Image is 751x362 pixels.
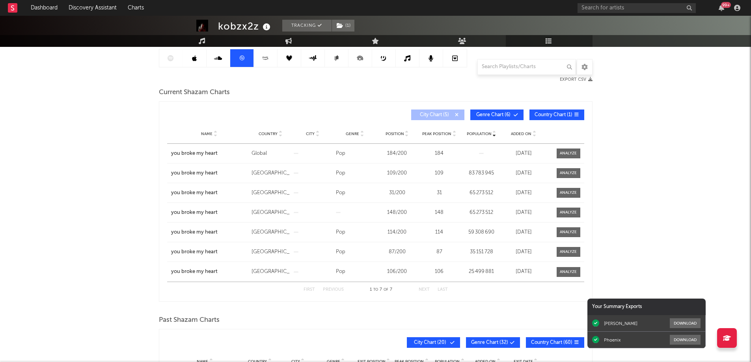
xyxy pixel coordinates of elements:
span: Genre Chart ( 6 ) [475,113,512,117]
div: Pop [336,150,374,158]
span: Peak Position [422,132,451,136]
div: 87 [420,248,458,256]
span: City Chart ( 20 ) [412,340,448,345]
button: Export CSV [560,77,593,82]
div: 148 / 200 [378,209,416,217]
div: [GEOGRAPHIC_DATA] [252,169,290,177]
button: Last [438,288,448,292]
div: 99 + [721,2,731,8]
div: 35 151 728 [462,248,501,256]
a: you broke my heart [171,209,248,217]
div: 87 / 200 [378,248,416,256]
input: Search Playlists/Charts [477,59,576,75]
span: Genre [346,132,359,136]
span: Population [467,132,492,136]
div: Pop [336,169,374,177]
div: [GEOGRAPHIC_DATA] [252,228,290,236]
button: Genre Chart(6) [470,110,524,120]
div: 114 [420,228,458,236]
button: City Chart(5) [411,110,464,120]
div: 109 [420,169,458,177]
div: 106 [420,268,458,276]
span: Country Chart ( 60 ) [531,340,572,345]
span: Country Chart ( 1 ) [535,113,572,117]
button: Tracking [282,20,332,32]
div: 184 / 200 [378,150,416,158]
div: Phoenix [604,337,621,343]
div: [GEOGRAPHIC_DATA] [252,268,290,276]
span: Added On [511,132,531,136]
div: [GEOGRAPHIC_DATA] [252,209,290,217]
span: Genre Chart ( 32 ) [471,340,508,345]
button: First [304,288,315,292]
span: to [373,288,378,291]
div: Pop [336,189,374,197]
div: 106 / 200 [378,268,416,276]
span: of [384,288,388,291]
button: Download [670,335,701,345]
div: 114 / 200 [378,228,416,236]
div: [DATE] [505,268,543,276]
div: 31 [420,189,458,197]
div: 59 308 690 [462,228,501,236]
button: Previous [323,288,344,292]
button: Download [670,318,701,328]
div: 83 783 945 [462,169,501,177]
a: you broke my heart [171,248,248,256]
div: [DATE] [505,248,543,256]
button: 99+ [719,5,724,11]
span: Past Shazam Charts [159,316,220,325]
div: 65 273 512 [462,209,501,217]
div: Global [252,150,290,158]
div: [DATE] [505,150,543,158]
a: you broke my heart [171,150,248,158]
div: 31 / 200 [378,189,416,197]
span: Position [386,132,404,136]
span: Name [201,132,212,136]
a: you broke my heart [171,228,248,236]
div: [DATE] [505,189,543,197]
div: 184 [420,150,458,158]
span: Country [259,132,278,136]
div: Pop [336,248,374,256]
button: Country Chart(1) [529,110,584,120]
div: 25 499 881 [462,268,501,276]
button: (1) [332,20,354,32]
div: 109 / 200 [378,169,416,177]
div: [GEOGRAPHIC_DATA] [252,189,290,197]
div: [DATE] [505,169,543,177]
button: Country Chart(60) [526,337,584,348]
div: [GEOGRAPHIC_DATA] [252,248,290,256]
a: you broke my heart [171,268,248,276]
div: [DATE] [505,228,543,236]
span: ( 1 ) [332,20,355,32]
span: Current Shazam Charts [159,88,230,97]
div: kobzx2z [218,20,272,33]
div: [PERSON_NAME] [604,321,637,326]
button: City Chart(20) [407,337,460,348]
div: Pop [336,228,374,236]
div: 1 7 7 [360,285,403,295]
button: Genre Chart(32) [466,337,520,348]
a: you broke my heart [171,169,248,177]
input: Search for artists [578,3,696,13]
div: 148 [420,209,458,217]
div: Your Summary Exports [587,299,706,315]
span: City [306,132,315,136]
div: 65 273 512 [462,189,501,197]
span: City Chart ( 5 ) [416,113,453,117]
div: Pop [336,268,374,276]
div: [DATE] [505,209,543,217]
a: you broke my heart [171,189,248,197]
button: Next [419,288,430,292]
